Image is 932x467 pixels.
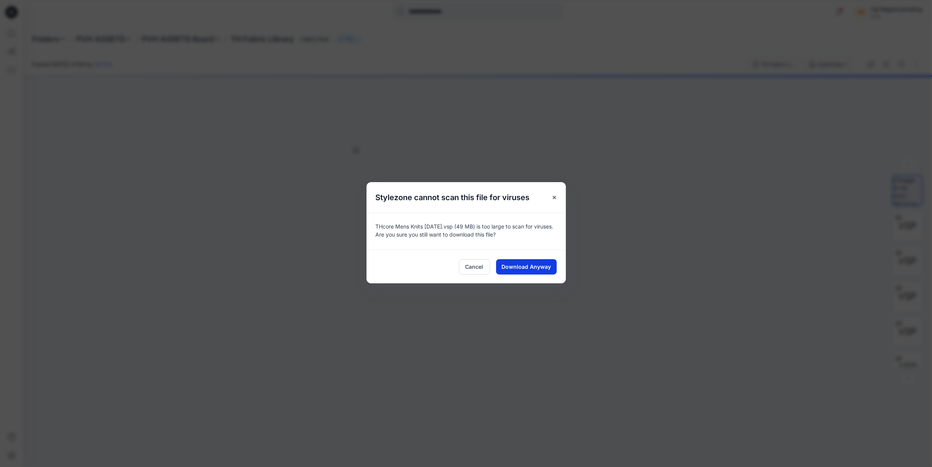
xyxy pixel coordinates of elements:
[367,182,539,213] h5: Stylezone cannot scan this file for viruses
[465,263,483,271] span: Cancel
[501,263,551,271] span: Download Anyway
[547,191,561,204] button: Close
[367,213,566,250] div: THcore Mens Knits [DATE].vsp (49 MB) is too large to scan for viruses. Are you sure you still wan...
[496,259,557,275] button: Download Anyway
[459,259,490,275] button: Cancel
